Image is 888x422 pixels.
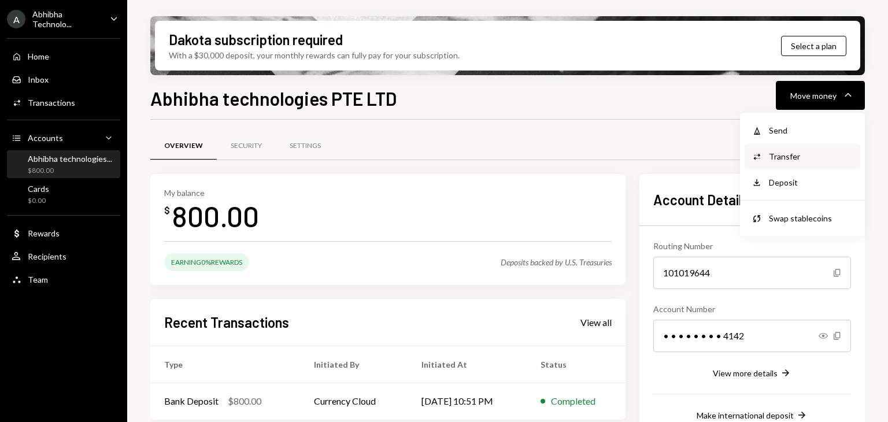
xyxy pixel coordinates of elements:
[769,124,853,136] div: Send
[300,383,408,420] td: Currency Cloud
[164,253,249,271] div: Earning 0% Rewards
[28,98,75,108] div: Transactions
[28,166,112,176] div: $800.00
[276,131,335,161] a: Settings
[7,46,120,66] a: Home
[408,346,527,383] th: Initiated At
[790,90,837,102] div: Move money
[580,317,612,328] div: View all
[653,240,851,252] div: Routing Number
[408,383,527,420] td: [DATE] 10:51 PM
[164,313,289,332] h2: Recent Transactions
[7,150,120,178] a: Abhibha technologies...$800.00
[7,10,25,28] div: A
[231,141,262,151] div: Security
[217,131,276,161] a: Security
[653,303,851,315] div: Account Number
[28,196,49,206] div: $0.00
[290,141,321,151] div: Settings
[697,409,808,422] button: Make international deposit
[28,184,49,194] div: Cards
[713,368,778,378] div: View more details
[228,394,261,408] div: $800.00
[164,141,203,151] div: Overview
[28,75,49,84] div: Inbox
[150,87,397,110] h1: Abhibha technologies PTE LTD
[28,51,49,61] div: Home
[28,251,66,261] div: Recipients
[697,410,794,420] div: Make international deposit
[653,320,851,352] div: • • • • • • • • 4142
[653,257,851,289] div: 101019644
[28,228,60,238] div: Rewards
[781,36,846,56] button: Select a plan
[7,69,120,90] a: Inbox
[300,346,408,383] th: Initiated By
[164,394,219,408] div: Bank Deposit
[653,190,851,209] h2: Account Details
[28,133,63,143] div: Accounts
[150,346,300,383] th: Type
[164,205,170,216] div: $
[776,81,865,110] button: Move money
[769,212,853,224] div: Swap stablecoins
[32,9,101,29] div: Abhibha Technolo...
[164,188,259,198] div: My balance
[527,346,626,383] th: Status
[150,131,217,161] a: Overview
[7,223,120,243] a: Rewards
[7,246,120,266] a: Recipients
[28,275,48,284] div: Team
[551,394,595,408] div: Completed
[769,176,853,188] div: Deposit
[169,49,460,61] div: With a $30,000 deposit, your monthly rewards can fully pay for your subscription.
[580,316,612,328] a: View all
[28,154,112,164] div: Abhibha technologies...
[169,30,343,49] div: Dakota subscription required
[713,367,791,380] button: View more details
[7,127,120,148] a: Accounts
[7,269,120,290] a: Team
[501,257,612,267] div: Deposits backed by U.S. Treasuries
[7,180,120,208] a: Cards$0.00
[769,150,853,162] div: Transfer
[7,92,120,113] a: Transactions
[172,198,259,234] div: 800.00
